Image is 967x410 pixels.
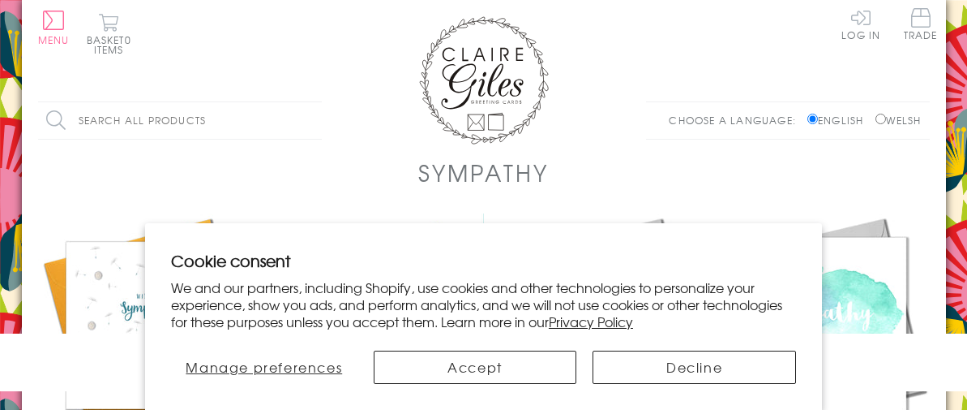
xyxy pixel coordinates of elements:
span: Menu [38,32,70,47]
p: We and our partners, including Shopify, use cookies and other technologies to personalize your ex... [171,279,796,330]
button: Decline [593,351,796,384]
label: English [807,113,871,127]
input: Welsh [875,114,886,124]
span: Manage preferences [186,357,342,377]
input: Search [306,102,322,139]
input: English [807,114,818,124]
p: Choose a language: [669,113,804,127]
h1: Sympathy [418,156,548,189]
a: Privacy Policy [549,312,633,331]
button: Menu [38,11,70,45]
label: Welsh [875,113,922,127]
a: Trade [904,8,938,43]
span: 0 items [94,32,131,57]
button: Manage preferences [171,351,357,384]
button: Accept [374,351,577,384]
span: Trade [904,8,938,40]
button: Basket0 items [87,13,131,54]
a: Log In [841,8,880,40]
input: Search all products [38,102,322,139]
img: Claire Giles Greetings Cards [419,16,549,145]
h2: Cookie consent [171,249,796,272]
